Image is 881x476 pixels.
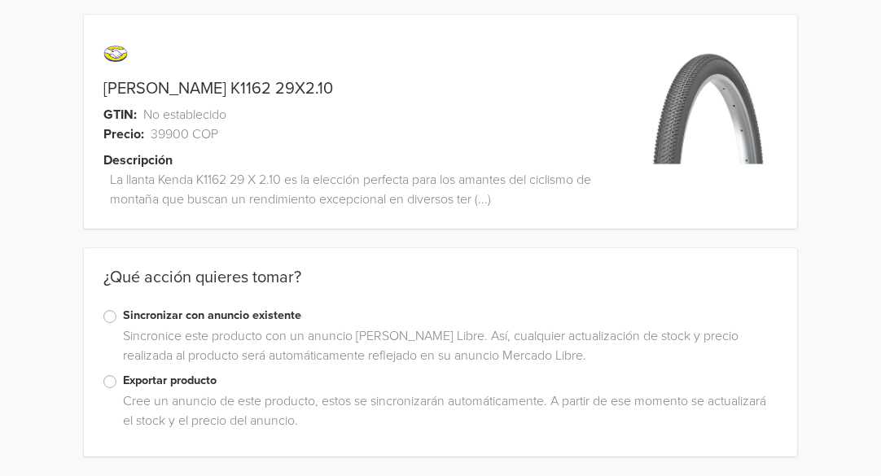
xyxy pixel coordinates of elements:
[110,170,638,209] span: La llanta Kenda K1162 29 X 2.10 es la elección perfecta para los amantes del ciclismo de montaña ...
[103,151,173,170] span: Descripción
[103,105,137,124] span: GTIN:
[84,268,798,307] div: ¿Qué acción quieres tomar?
[103,79,333,98] a: [PERSON_NAME] K1162 29X2.10
[143,105,226,124] span: No establecido
[123,307,778,325] label: Sincronizar con anuncio existente
[116,391,778,437] div: Cree un anuncio de este producto, estos se sincronizarán automáticamente. A partir de ese momento...
[647,47,769,170] img: product_image
[151,124,218,144] span: 39900 COP
[123,372,778,390] label: Exportar producto
[103,124,144,144] span: Precio:
[116,326,778,372] div: Sincronice este producto con un anuncio [PERSON_NAME] Libre. Así, cualquier actualización de stoc...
